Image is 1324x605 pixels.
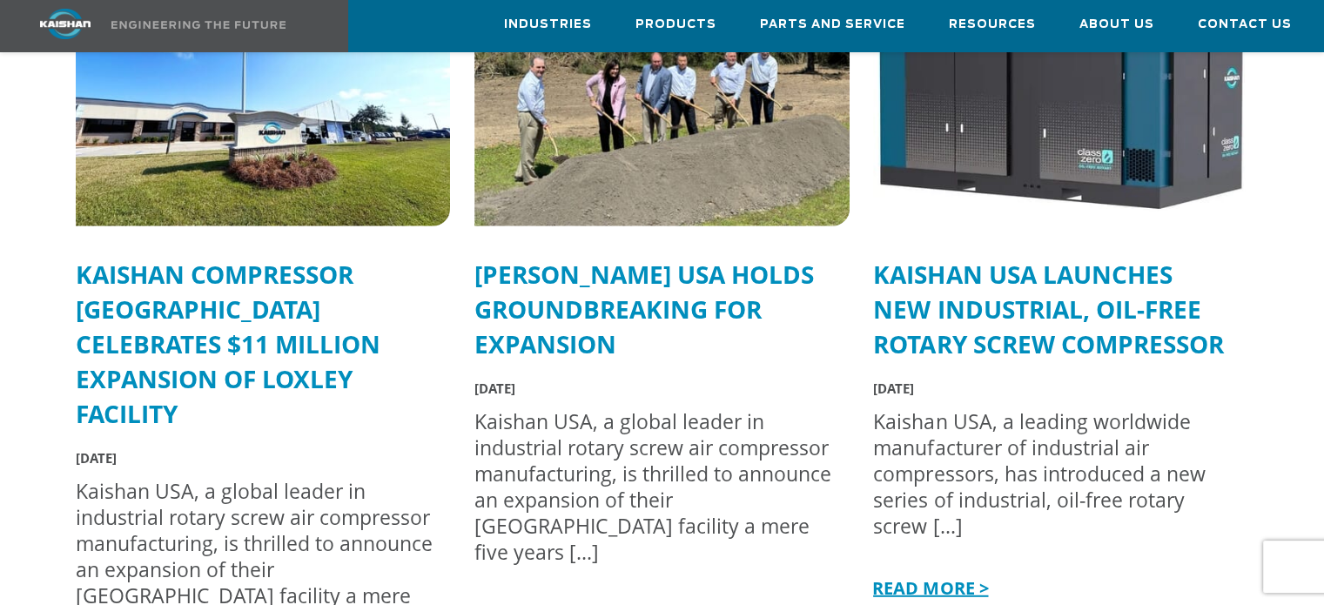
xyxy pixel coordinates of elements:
[1079,15,1154,35] span: About Us
[1198,15,1292,35] span: Contact Us
[111,21,286,29] img: Engineering the future
[760,15,905,35] span: Parts and Service
[1198,1,1292,48] a: Contact Us
[635,1,716,48] a: Products
[474,258,814,360] a: [PERSON_NAME] USA Holds Groundbreaking for Expansion
[474,375,832,401] div: [DATE]
[873,258,1223,360] a: Kaishan USA Launches New Industrial, Oil-Free Rotary Screw Compressor
[949,15,1036,35] span: Resources
[869,576,988,600] a: READ MORE >
[504,1,592,48] a: Industries
[474,408,832,565] div: Kaishan USA, a global leader in industrial rotary screw air compressor manufacturing, is thrilled...
[949,1,1036,48] a: Resources
[635,15,716,35] span: Products
[76,445,433,471] div: [DATE]
[504,15,592,35] span: Industries
[760,1,905,48] a: Parts and Service
[873,375,1231,401] div: [DATE]
[1079,1,1154,48] a: About Us
[873,408,1231,539] div: Kaishan USA, a leading worldwide manufacturer of industrial air compressors, has introduced a new...
[76,258,380,430] a: Kaishan Compressor [GEOGRAPHIC_DATA] Celebrates $11 Million Expansion of Loxley Facility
